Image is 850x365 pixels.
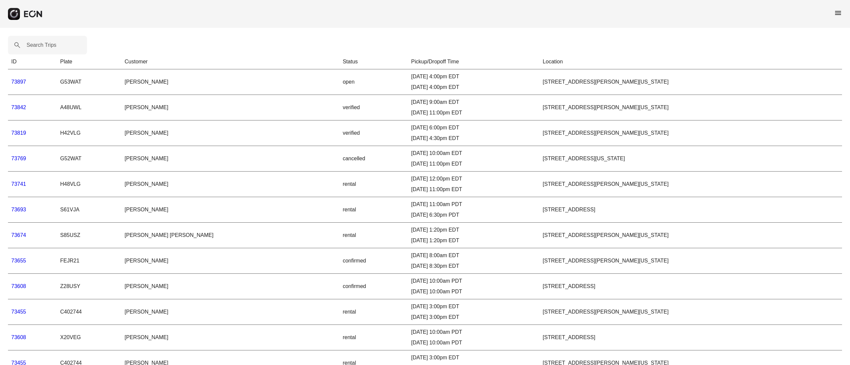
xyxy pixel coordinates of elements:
a: 73741 [11,181,26,187]
div: [DATE] 8:30pm EDT [411,262,536,270]
label: Search Trips [27,41,56,49]
td: [STREET_ADDRESS][PERSON_NAME][US_STATE] [540,223,842,248]
div: [DATE] 10:00am EDT [411,149,536,157]
td: S85USZ [57,223,121,248]
td: verified [339,120,408,146]
td: [PERSON_NAME] [PERSON_NAME] [121,223,339,248]
a: 73655 [11,258,26,263]
td: [STREET_ADDRESS][PERSON_NAME][US_STATE] [540,248,842,274]
span: menu [834,9,842,17]
td: [PERSON_NAME] [121,95,339,120]
td: rental [339,299,408,325]
div: [DATE] 6:00pm EDT [411,124,536,132]
div: [DATE] 11:00pm EDT [411,109,536,117]
td: rental [339,223,408,248]
div: [DATE] 8:00am EDT [411,252,536,259]
th: Plate [57,54,121,69]
td: [STREET_ADDRESS][PERSON_NAME][US_STATE] [540,120,842,146]
th: Status [339,54,408,69]
td: G53WAT [57,69,121,95]
div: [DATE] 3:00pm EDT [411,354,536,362]
td: [PERSON_NAME] [121,69,339,95]
div: [DATE] 11:00pm EDT [411,160,536,168]
th: Location [540,54,842,69]
td: rental [339,325,408,350]
th: Customer [121,54,339,69]
div: [DATE] 4:30pm EDT [411,134,536,142]
td: [PERSON_NAME] [121,248,339,274]
a: 73674 [11,232,26,238]
div: [DATE] 3:00pm EDT [411,303,536,311]
div: [DATE] 12:00pm EDT [411,175,536,183]
td: rental [339,172,408,197]
td: Z28USY [57,274,121,299]
td: [PERSON_NAME] [121,299,339,325]
td: [STREET_ADDRESS][US_STATE] [540,146,842,172]
td: confirmed [339,248,408,274]
td: [STREET_ADDRESS] [540,325,842,350]
td: [STREET_ADDRESS][PERSON_NAME][US_STATE] [540,172,842,197]
a: 73897 [11,79,26,85]
td: [STREET_ADDRESS][PERSON_NAME][US_STATE] [540,69,842,95]
a: 73842 [11,105,26,110]
div: [DATE] 11:00am PDT [411,200,536,208]
td: confirmed [339,274,408,299]
div: [DATE] 10:00am PDT [411,277,536,285]
div: [DATE] 1:20pm EDT [411,226,536,234]
div: [DATE] 11:00pm EDT [411,185,536,193]
td: C402744 [57,299,121,325]
td: [PERSON_NAME] [121,274,339,299]
td: [STREET_ADDRESS] [540,197,842,223]
td: verified [339,95,408,120]
td: [PERSON_NAME] [121,146,339,172]
td: X20VEG [57,325,121,350]
td: open [339,69,408,95]
td: [STREET_ADDRESS][PERSON_NAME][US_STATE] [540,95,842,120]
td: H42VLG [57,120,121,146]
a: 73693 [11,207,26,212]
a: 73608 [11,283,26,289]
td: [STREET_ADDRESS] [540,274,842,299]
a: 73455 [11,309,26,315]
td: A48UWL [57,95,121,120]
div: [DATE] 10:00am PDT [411,288,536,296]
th: Pickup/Dropoff Time [408,54,539,69]
td: FEJR21 [57,248,121,274]
td: H48VLG [57,172,121,197]
div: [DATE] 4:00pm EDT [411,73,536,81]
a: 73819 [11,130,26,136]
div: [DATE] 1:20pm EDT [411,237,536,245]
div: [DATE] 6:30pm PDT [411,211,536,219]
div: [DATE] 10:00am PDT [411,328,536,336]
td: cancelled [339,146,408,172]
td: rental [339,197,408,223]
div: [DATE] 4:00pm EDT [411,83,536,91]
div: [DATE] 9:00am EDT [411,98,536,106]
td: [STREET_ADDRESS][PERSON_NAME][US_STATE] [540,299,842,325]
td: [PERSON_NAME] [121,325,339,350]
a: 73769 [11,156,26,161]
th: ID [8,54,57,69]
td: [PERSON_NAME] [121,172,339,197]
div: [DATE] 10:00am PDT [411,339,536,347]
td: S61VJA [57,197,121,223]
td: G52WAT [57,146,121,172]
td: [PERSON_NAME] [121,120,339,146]
a: 73608 [11,334,26,340]
td: [PERSON_NAME] [121,197,339,223]
div: [DATE] 3:00pm EDT [411,313,536,321]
